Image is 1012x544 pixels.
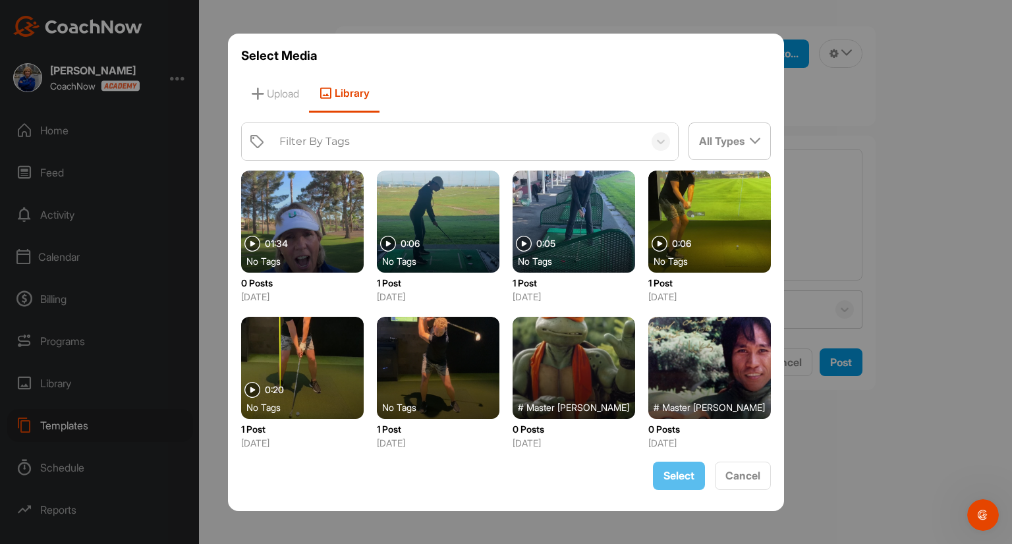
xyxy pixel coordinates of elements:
span: Upload [241,75,309,113]
span: 0:20 [265,385,284,394]
div: No Tags [246,254,369,267]
p: [DATE] [377,436,499,450]
div: Did this answer your question? [16,394,437,409]
p: [DATE] [241,436,364,450]
span: 01:34 [265,239,288,248]
div: # [654,400,776,414]
p: 0 Posts [241,276,364,290]
img: play [516,236,532,252]
img: tags [249,134,265,150]
span: 0:05 [536,239,555,248]
button: Collapse window [396,5,421,30]
div: Filter By Tags [279,134,350,150]
span: 0:06 [401,239,420,248]
img: play [652,236,667,252]
span: neutral face reaction [210,408,244,434]
p: 1 Post [241,422,364,436]
span: Master [PERSON_NAME] [662,400,765,414]
div: No Tags [382,254,505,267]
p: 1 Post [648,276,771,290]
p: [DATE] [513,290,635,304]
a: Open in help center [174,450,279,461]
div: No Tags [654,254,776,267]
button: Select [653,462,705,490]
span: smiley reaction [244,408,278,434]
div: Close [421,5,445,29]
p: [DATE] [241,290,364,304]
div: No Tags [246,400,369,414]
img: play [380,236,396,252]
span: Cancel [725,469,760,482]
p: [DATE] [513,436,635,450]
p: 0 Posts [513,422,635,436]
div: # [518,400,640,414]
span: 😃 [251,408,270,434]
iframe: Intercom live chat [967,499,999,531]
p: [DATE] [377,290,499,304]
div: No Tags [518,254,640,267]
p: 1 Post [377,422,499,436]
p: 0 Posts [648,422,771,436]
span: Library [309,75,379,113]
span: 😞 [183,408,202,434]
div: No Tags [382,400,505,414]
p: 1 Post [377,276,499,290]
button: Cancel [715,462,771,490]
p: [DATE] [648,290,771,304]
h3: Select Media [241,47,771,65]
span: disappointed reaction [175,408,210,434]
span: Master [PERSON_NAME] [526,400,629,414]
button: go back [9,5,34,30]
img: play [244,236,260,252]
img: play [244,382,260,398]
span: Select [663,469,694,482]
p: 1 Post [513,276,635,290]
p: [DATE] [648,436,771,450]
span: 😐 [217,408,236,434]
span: 0:06 [672,239,691,248]
div: All Types [689,123,770,159]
